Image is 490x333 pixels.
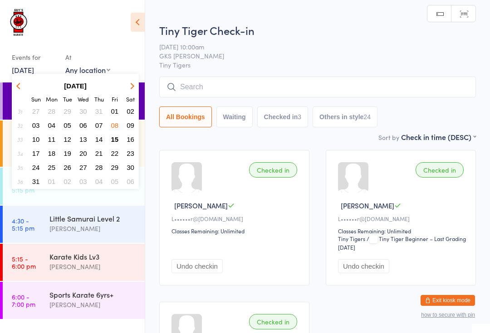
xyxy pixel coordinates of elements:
[49,299,137,310] div: [PERSON_NAME]
[76,133,90,145] button: 13
[64,107,71,115] span: 29
[17,122,23,129] em: 32
[63,95,72,103] small: Tuesday
[95,178,103,185] span: 04
[64,121,71,129] span: 05
[48,178,56,185] span: 01
[111,150,119,157] span: 22
[378,133,399,142] label: Sort by
[64,150,71,157] span: 19
[95,150,103,157] span: 21
[45,161,59,174] button: 25
[12,293,35,308] time: 6:00 - 7:00 pm
[76,175,90,188] button: 03
[78,95,89,103] small: Wednesday
[111,107,119,115] span: 01
[32,150,40,157] span: 17
[174,201,228,210] span: [PERSON_NAME]
[112,95,118,103] small: Friday
[338,227,466,235] div: Classes Remaining: Unlimited
[123,119,137,131] button: 09
[45,147,59,159] button: 18
[95,121,103,129] span: 07
[32,164,40,171] span: 24
[108,161,122,174] button: 29
[45,105,59,117] button: 28
[60,119,74,131] button: 05
[49,251,137,261] div: Karate Kids Lv3
[49,213,137,223] div: Little Samurai Level 2
[421,295,475,306] button: Exit kiosk mode
[159,51,462,60] span: GKS [PERSON_NAME]
[3,121,145,167] a: 4:00 -4:30 pmLittle Ninja[PERSON_NAME] and [PERSON_NAME]
[45,119,59,131] button: 04
[127,135,134,143] span: 16
[95,164,103,171] span: 28
[12,179,34,193] time: 4:30 - 5:15 pm
[64,178,71,185] span: 02
[48,107,56,115] span: 28
[159,60,476,69] span: Tiny Tigers
[127,164,134,171] span: 30
[338,235,365,242] div: Tiny Tigers
[17,150,23,157] em: 34
[171,227,300,235] div: Classes Remaining: Unlimited
[257,106,309,127] button: Checked in3
[108,175,122,188] button: 05
[341,201,394,210] span: [PERSON_NAME]
[76,147,90,159] button: 20
[18,108,22,115] em: 31
[95,107,103,115] span: 31
[127,107,134,115] span: 02
[49,290,137,299] div: Sports Karate 6yrs+
[60,161,74,174] button: 26
[65,65,110,75] div: Any location
[79,150,87,157] span: 20
[64,82,87,90] strong: [DATE]
[79,107,87,115] span: 30
[48,121,56,129] span: 04
[159,77,476,97] input: Search
[60,147,74,159] button: 19
[159,23,476,38] h2: Tiny Tiger Check-in
[338,215,466,222] div: L••••••r@[DOMAIN_NAME]
[94,95,104,103] small: Thursday
[45,133,59,145] button: 11
[123,105,137,117] button: 02
[17,164,23,171] em: 35
[29,133,43,145] button: 10
[111,135,119,143] span: 15
[127,121,134,129] span: 09
[79,135,87,143] span: 13
[95,135,103,143] span: 14
[12,217,34,232] time: 4:30 - 5:15 pm
[92,133,106,145] button: 14
[3,82,145,120] a: 10:00 -10:30 amTiny Tiger
[123,133,137,145] button: 16
[159,106,212,127] button: All Bookings
[127,178,134,185] span: 06
[76,161,90,174] button: 27
[64,135,71,143] span: 12
[298,113,301,121] div: 3
[48,135,56,143] span: 11
[249,162,297,178] div: Checked in
[76,119,90,131] button: 06
[46,95,58,103] small: Monday
[126,95,135,103] small: Saturday
[32,178,40,185] span: 31
[17,136,23,143] em: 33
[9,7,29,41] img: Guy's Karate School
[60,133,74,145] button: 12
[29,147,43,159] button: 17
[12,255,36,270] time: 5:15 - 6:00 pm
[3,206,145,243] a: 4:30 -5:15 pmLittle Samurai Level 2[PERSON_NAME]
[92,105,106,117] button: 31
[79,164,87,171] span: 27
[12,50,56,65] div: Events for
[65,50,110,65] div: At
[17,178,23,185] em: 36
[171,259,223,273] button: Undo checkin
[123,147,137,159] button: 23
[49,261,137,272] div: [PERSON_NAME]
